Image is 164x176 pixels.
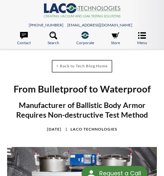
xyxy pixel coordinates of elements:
span: Corporate [76,40,94,46]
a: [PHONE_NUMBER] [29,23,63,27]
a: < Back to Tech Blog Home [52,60,112,73]
h4: [DATE] [47,127,61,132]
a: [EMAIL_ADDRESS][DOMAIN_NAME] [67,23,132,27]
h1: From Bulletproof to Waterproof [7,83,157,95]
a: Search [48,32,59,46]
h4: LACO Technologies [62,127,117,132]
a: Contact [17,32,31,46]
a: Menu [137,32,147,46]
a: Store [111,32,120,46]
h2: Manufacturer of Ballistic Body Armor Requires Non-destructive Test Method [7,100,157,120]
